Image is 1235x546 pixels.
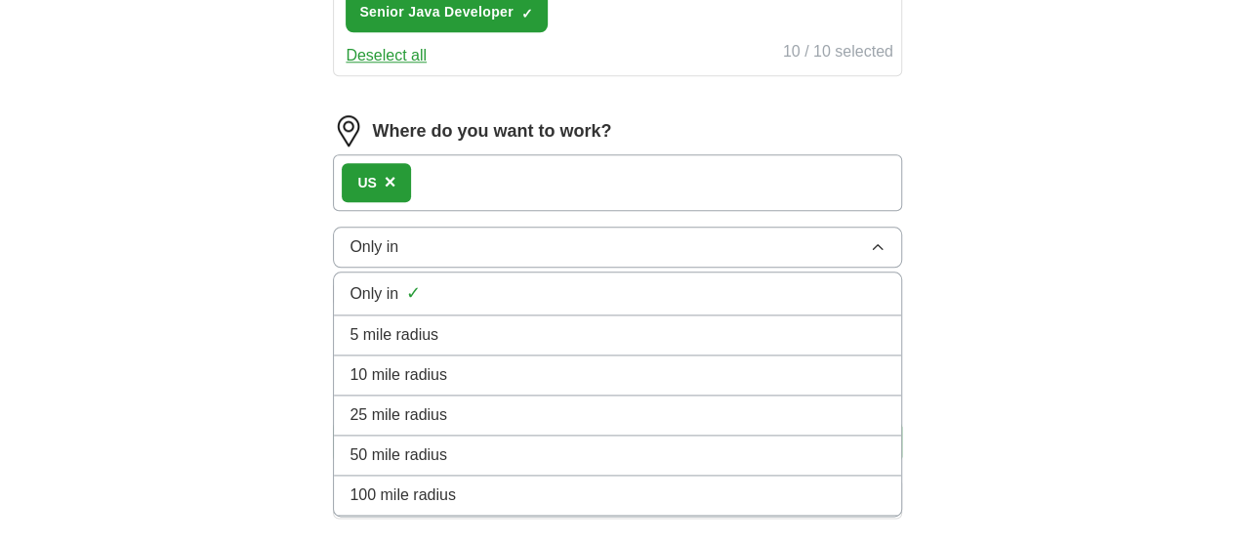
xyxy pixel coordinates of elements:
[350,235,398,259] span: Only in
[346,44,427,67] button: Deselect all
[350,282,398,306] span: Only in
[372,118,611,145] label: Where do you want to work?
[385,168,396,197] button: ×
[350,443,447,467] span: 50 mile radius
[783,40,893,67] div: 10 / 10 selected
[357,173,376,193] div: US
[359,2,514,22] span: Senior Java Developer
[350,323,438,347] span: 5 mile radius
[350,403,447,427] span: 25 mile radius
[333,227,901,268] button: Only in
[333,115,364,147] img: location.png
[350,483,456,507] span: 100 mile radius
[385,171,396,192] span: ×
[406,280,421,307] span: ✓
[521,6,533,21] span: ✓
[350,363,447,387] span: 10 mile radius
